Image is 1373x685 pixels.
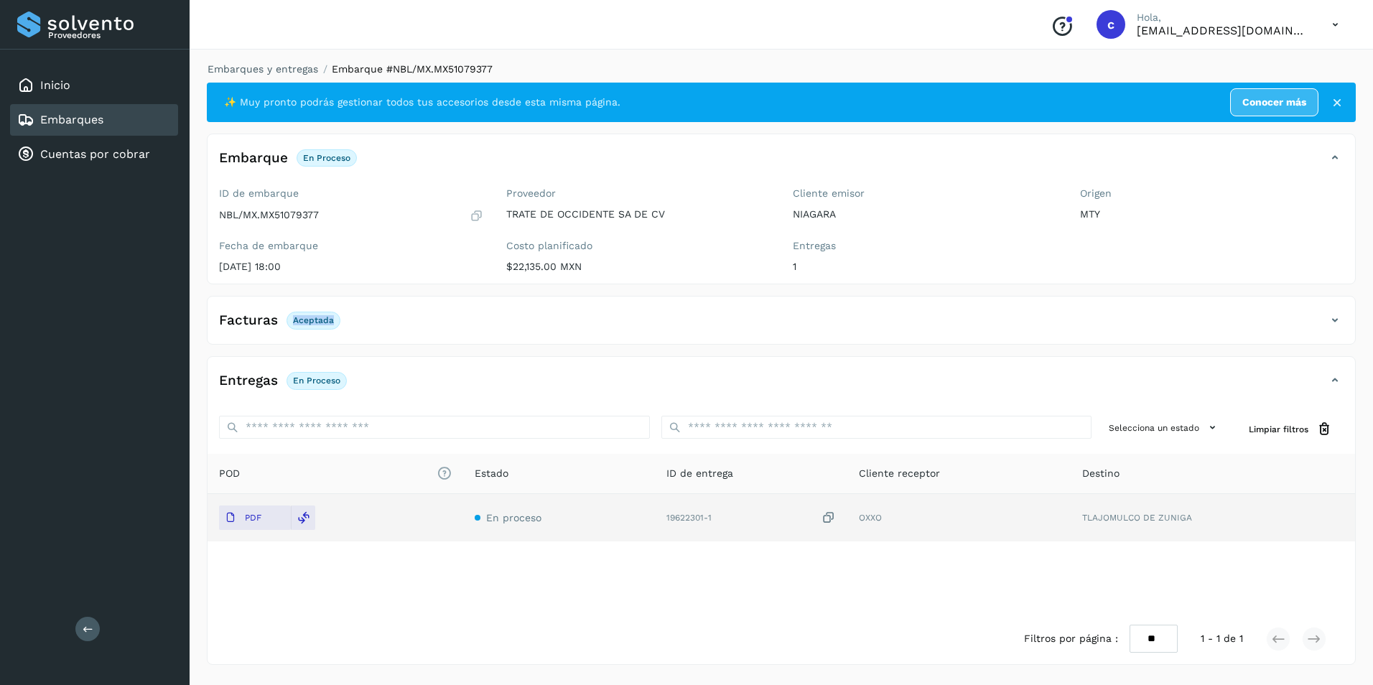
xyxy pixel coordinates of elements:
p: NBL/MX.MX51079377 [219,209,319,221]
p: $22,135.00 MXN [506,261,771,273]
p: TRATE DE OCCIDENTE SA DE CV [506,208,771,220]
label: Cliente emisor [793,187,1057,200]
p: Aceptada [293,315,334,325]
span: Embarque #NBL/MX.MX51079377 [332,63,493,75]
span: ID de entrega [666,466,733,481]
p: Hola, [1137,11,1309,24]
p: En proceso [303,153,350,163]
p: En proceso [293,376,340,386]
p: PDF [245,513,261,523]
div: Inicio [10,70,178,101]
a: Cuentas por cobrar [40,147,150,161]
span: En proceso [486,512,541,523]
div: Cuentas por cobrar [10,139,178,170]
nav: breadcrumb [207,62,1356,77]
label: ID de embarque [219,187,483,200]
p: Proveedores [48,30,172,40]
label: Costo planificado [506,240,771,252]
p: MTY [1080,208,1344,220]
div: EntregasEn proceso [208,368,1355,404]
a: Embarques y entregas [208,63,318,75]
span: Cliente receptor [859,466,940,481]
label: Fecha de embarque [219,240,483,252]
label: Origen [1080,187,1344,200]
td: TLAJOMULCO DE ZUNIGA [1071,494,1355,541]
h4: Embarque [219,150,288,167]
button: PDF [219,505,291,530]
label: Proveedor [506,187,771,200]
span: POD [219,466,452,481]
div: 19622301-1 [666,511,836,526]
span: 1 - 1 de 1 [1201,631,1243,646]
span: Estado [475,466,508,481]
span: ✨ Muy pronto podrás gestionar todos tus accesorios desde esta misma página. [224,95,620,110]
div: FacturasAceptada [208,308,1355,344]
div: EmbarqueEn proceso [208,146,1355,182]
span: Filtros por página : [1024,631,1118,646]
p: [DATE] 18:00 [219,261,483,273]
span: Destino [1082,466,1120,481]
div: Embarques [10,104,178,136]
td: OXXO [847,494,1071,541]
button: Limpiar filtros [1237,416,1344,442]
button: Selecciona un estado [1103,416,1226,439]
span: Limpiar filtros [1249,423,1308,436]
a: Embarques [40,113,103,126]
div: Reemplazar POD [291,505,315,530]
p: clarisa_flores@fragua.com.mx [1137,24,1309,37]
p: NIAGARA [793,208,1057,220]
a: Inicio [40,78,70,92]
h4: Facturas [219,312,278,329]
a: Conocer más [1230,88,1318,116]
label: Entregas [793,240,1057,252]
h4: Entregas [219,373,278,389]
p: 1 [793,261,1057,273]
